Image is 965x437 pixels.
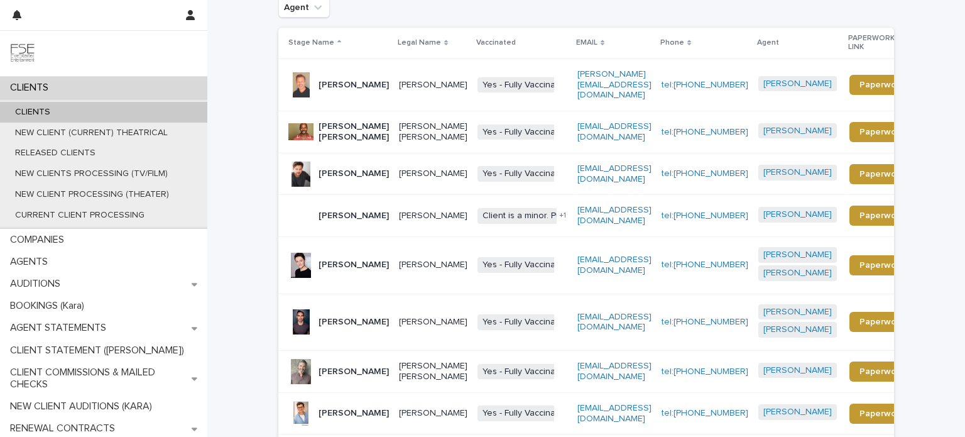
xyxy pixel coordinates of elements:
[319,169,389,179] p: [PERSON_NAME]
[577,313,652,332] a: [EMAIL_ADDRESS][DOMAIN_NAME]
[763,126,832,136] a: [PERSON_NAME]
[559,212,566,219] span: + 1
[319,408,389,419] p: [PERSON_NAME]
[577,404,652,423] a: [EMAIL_ADDRESS][DOMAIN_NAME]
[849,404,914,424] a: Paperwork
[5,169,178,179] p: NEW CLIENTS PROCESSING (TV/FILM)
[399,121,467,143] p: [PERSON_NAME] [PERSON_NAME]
[662,211,748,220] a: tel:[PHONE_NUMBER]
[477,77,574,93] span: Yes - Fully Vaccinated
[577,122,652,141] a: [EMAIL_ADDRESS][DOMAIN_NAME]
[319,367,389,377] p: [PERSON_NAME]
[662,169,748,178] a: tel:[PHONE_NUMBER]
[849,255,914,275] a: Paperwork
[278,351,934,393] tr: [PERSON_NAME][PERSON_NAME] [PERSON_NAME]Yes - Fully Vaccinated[EMAIL_ADDRESS][DOMAIN_NAME]tel:[PH...
[476,36,516,50] p: Vaccinated
[662,409,748,418] a: tel:[PHONE_NUMBER]
[278,392,934,434] tr: [PERSON_NAME][PERSON_NAME]Yes - Fully Vaccinated[EMAIL_ADDRESS][DOMAIN_NAME]tel:[PHONE_NUMBER][PE...
[319,121,389,143] p: [PERSON_NAME] [PERSON_NAME]
[849,75,914,95] a: Paperwork
[763,79,832,89] a: [PERSON_NAME]
[5,82,58,94] p: CLIENTS
[5,300,94,312] p: BOOKINGS (Kara)
[5,345,194,357] p: CLIENT STATEMENT ([PERSON_NAME])
[763,307,832,318] a: [PERSON_NAME]
[859,318,904,326] span: Paperwork
[859,409,904,418] span: Paperwork
[5,278,70,290] p: AUDITIONS
[859,170,904,179] span: Paperwork
[849,312,914,332] a: Paperwork
[398,36,441,50] p: Legal Name
[278,294,934,351] tr: [PERSON_NAME][PERSON_NAME]Yes - Fully Vaccinated[EMAIL_ADDRESS][DOMAIN_NAME]tel:[PHONE_NUMBER][PE...
[477,208,817,224] span: Client is a minor. Put any notes that apply to the minor's status in the note section.
[278,111,934,153] tr: [PERSON_NAME] [PERSON_NAME][PERSON_NAME] [PERSON_NAME]Yes - Fully Vaccinated[EMAIL_ADDRESS][DOMAI...
[477,314,574,330] span: Yes - Fully Vaccinated
[662,80,748,89] a: tel:[PHONE_NUMBER]
[477,257,574,273] span: Yes - Fully Vaccinated
[5,401,162,412] p: NEW CLIENT AUDITIONS (KARA)
[848,31,907,55] p: PAPERWORK LINK
[849,164,914,184] a: Paperwork
[319,260,389,270] p: [PERSON_NAME]
[288,36,334,50] p: Stage Name
[577,255,652,275] a: [EMAIL_ADDRESS][DOMAIN_NAME]
[849,362,914,382] a: Paperwork
[278,153,934,195] tr: [PERSON_NAME][PERSON_NAME]Yes - Fully Vaccinated[EMAIL_ADDRESS][DOMAIN_NAME]tel:[PHONE_NUMBER][PE...
[5,128,178,138] p: NEW CLIENT (CURRENT) THEATRICAL
[577,70,652,100] a: [PERSON_NAME][EMAIL_ADDRESS][DOMAIN_NAME]
[399,80,467,91] p: [PERSON_NAME]
[849,122,914,142] a: Paperwork
[319,80,389,91] p: [PERSON_NAME]
[399,317,467,328] p: [PERSON_NAME]
[859,261,904,270] span: Paperwork
[278,58,934,111] tr: [PERSON_NAME][PERSON_NAME]Yes - Fully Vaccinated[PERSON_NAME][EMAIL_ADDRESS][DOMAIN_NAME]tel:[PHO...
[399,169,467,179] p: [PERSON_NAME]
[849,206,914,226] a: Paperwork
[477,364,574,380] span: Yes - Fully Vaccinated
[660,36,684,50] p: Phone
[399,260,467,270] p: [PERSON_NAME]
[576,36,597,50] p: EMAIL
[5,423,125,434] p: RENEWAL CONTRACTS
[859,128,904,136] span: Paperwork
[577,206,652,225] a: [EMAIL_ADDRESS][DOMAIN_NAME]
[319,317,389,328] p: [PERSON_NAME]
[477,124,574,140] span: Yes - Fully Vaccinated
[662,260,748,269] a: tel:[PHONE_NUMBER]
[5,256,58,268] p: AGENTS
[859,211,904,220] span: Paperwork
[763,268,832,279] a: [PERSON_NAME]
[757,36,779,50] p: Agent
[477,406,574,421] span: Yes - Fully Vaccinated
[5,322,116,334] p: AGENT STATEMENTS
[763,167,832,178] a: [PERSON_NAME]
[577,164,652,184] a: [EMAIL_ADDRESS][DOMAIN_NAME]
[278,195,934,237] tr: [PERSON_NAME][PERSON_NAME]Client is a minor. Put any notes that apply to the minor's status in th...
[319,211,389,221] p: [PERSON_NAME]
[10,41,35,66] img: 9JgRvJ3ETPGCJDhvPVA5
[763,209,832,220] a: [PERSON_NAME]
[859,80,904,89] span: Paperwork
[662,318,748,326] a: tel:[PHONE_NUMBER]
[399,361,467,382] p: [PERSON_NAME] [PERSON_NAME]
[763,407,832,418] a: [PERSON_NAME]
[477,166,574,182] span: Yes - Fully Vaccinated
[859,367,904,376] span: Paperwork
[5,189,179,200] p: NEW CLIENT PROCESSING (THEATER)
[763,324,832,335] a: [PERSON_NAME]
[662,128,748,136] a: tel:[PHONE_NUMBER]
[5,234,74,246] p: COMPANIES
[399,408,467,419] p: [PERSON_NAME]
[662,367,748,376] a: tel:[PHONE_NUMBER]
[5,367,192,390] p: CLIENT COMMISSIONS & MAILED CHECKS
[5,210,155,221] p: CURRENT CLIENT PROCESSING
[5,107,60,118] p: CLIENTS
[399,211,467,221] p: [PERSON_NAME]
[5,148,106,158] p: RELEASED CLIENTS
[763,365,832,376] a: [PERSON_NAME]
[763,250,832,260] a: [PERSON_NAME]
[278,236,934,294] tr: [PERSON_NAME][PERSON_NAME]Yes - Fully Vaccinated[EMAIL_ADDRESS][DOMAIN_NAME]tel:[PHONE_NUMBER][PE...
[577,362,652,381] a: [EMAIL_ADDRESS][DOMAIN_NAME]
